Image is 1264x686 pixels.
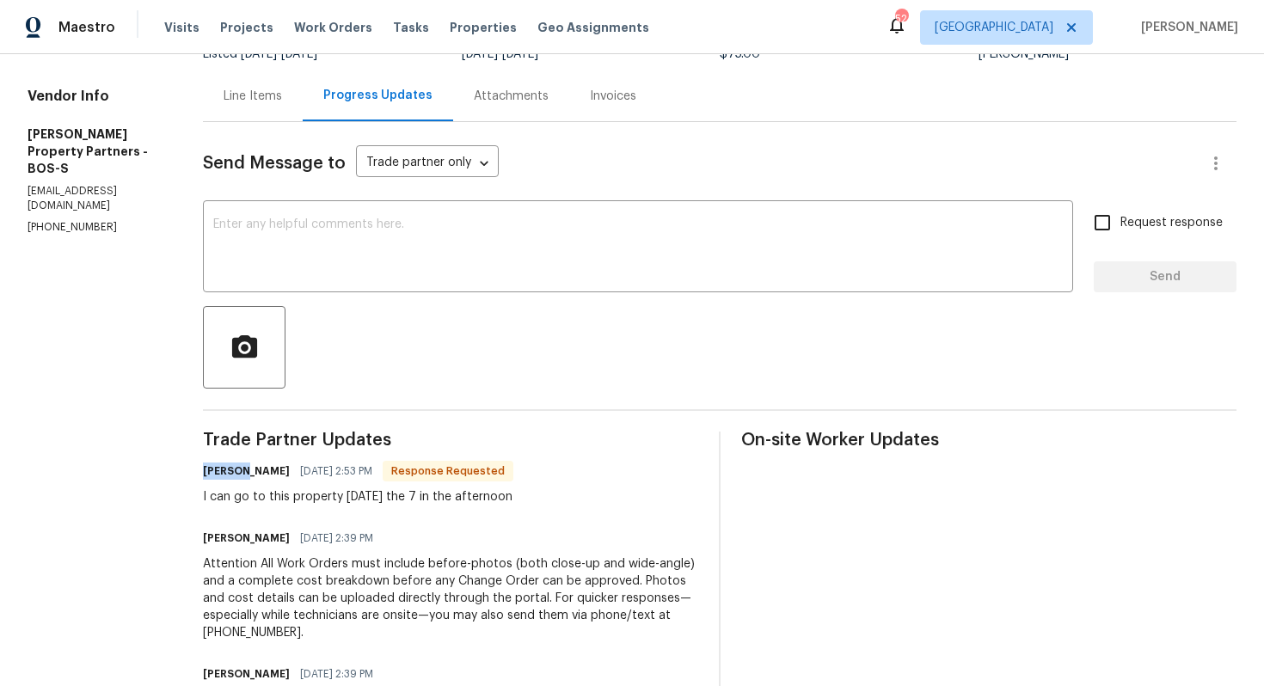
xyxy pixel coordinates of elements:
[895,10,907,28] div: 52
[203,665,290,683] h6: [PERSON_NAME]
[203,155,346,172] span: Send Message to
[1134,19,1238,36] span: [PERSON_NAME]
[720,48,760,60] span: $75.00
[241,48,317,60] span: -
[537,19,649,36] span: Geo Assignments
[281,48,317,60] span: [DATE]
[1120,214,1223,232] span: Request response
[203,432,698,449] span: Trade Partner Updates
[300,665,373,683] span: [DATE] 2:39 PM
[58,19,115,36] span: Maestro
[979,48,1237,60] div: [PERSON_NAME]
[224,88,282,105] div: Line Items
[741,432,1236,449] span: On-site Worker Updates
[590,88,636,105] div: Invoices
[462,48,538,60] span: -
[28,88,162,105] h4: Vendor Info
[203,462,290,480] h6: [PERSON_NAME]
[164,19,199,36] span: Visits
[28,126,162,177] h5: [PERSON_NAME] Property Partners - BOS-S
[203,530,290,547] h6: [PERSON_NAME]
[203,488,513,505] div: I can go to this property [DATE] the 7 in the afternoon
[203,555,698,641] div: Attention All Work Orders must include before-photos (both close-up and wide-angle) and a complet...
[462,48,498,60] span: [DATE]
[203,48,317,60] span: Listed
[294,19,372,36] span: Work Orders
[300,530,373,547] span: [DATE] 2:39 PM
[935,19,1053,36] span: [GEOGRAPHIC_DATA]
[28,184,162,213] p: [EMAIL_ADDRESS][DOMAIN_NAME]
[300,462,372,480] span: [DATE] 2:53 PM
[220,19,273,36] span: Projects
[323,87,433,104] div: Progress Updates
[356,150,499,178] div: Trade partner only
[384,462,512,480] span: Response Requested
[241,48,277,60] span: [DATE]
[502,48,538,60] span: [DATE]
[28,220,162,235] p: [PHONE_NUMBER]
[393,21,429,34] span: Tasks
[450,19,517,36] span: Properties
[474,88,549,105] div: Attachments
